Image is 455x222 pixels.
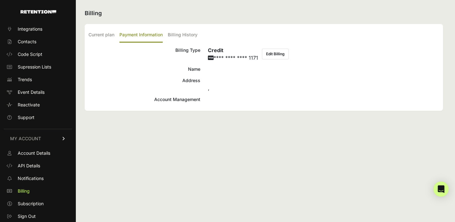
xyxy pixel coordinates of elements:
[18,102,40,108] span: Reactivate
[18,64,51,70] span: Supression Lists
[21,10,56,14] img: Retention.com
[10,135,41,142] span: MY ACCOUNT
[119,28,163,43] label: Payment Information
[4,87,72,97] a: Event Details
[4,129,72,148] a: MY ACCOUNT
[168,28,197,43] label: Billing History
[18,76,32,83] span: Trends
[4,186,72,196] a: Billing
[262,49,289,59] button: Edit Billing
[18,114,34,121] span: Support
[4,161,72,171] a: API Details
[18,51,42,57] span: Code Script
[208,77,439,92] div: ,
[18,213,36,219] span: Sign Out
[18,39,36,45] span: Contacts
[18,26,42,32] span: Integrations
[18,89,45,95] span: Event Details
[18,150,50,156] span: Account Details
[4,199,72,209] a: Subscription
[4,173,72,183] a: Notifications
[88,65,200,73] div: Name
[4,37,72,47] a: Contacts
[4,49,72,59] a: Code Script
[4,112,72,123] a: Support
[18,175,44,182] span: Notifications
[88,28,114,43] label: Current plan
[208,46,258,54] h6: Credit
[4,211,72,221] a: Sign Out
[85,9,443,18] h2: Billing
[18,188,30,194] span: Billing
[18,163,40,169] span: API Details
[4,148,72,158] a: Account Details
[4,75,72,85] a: Trends
[434,182,449,197] div: Open Intercom Messenger
[4,24,72,34] a: Integrations
[4,100,72,110] a: Reactivate
[88,46,200,62] div: Billing Type
[88,77,200,92] div: Address
[88,96,200,103] div: Account Management
[18,201,44,207] span: Subscription
[4,62,72,72] a: Supression Lists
